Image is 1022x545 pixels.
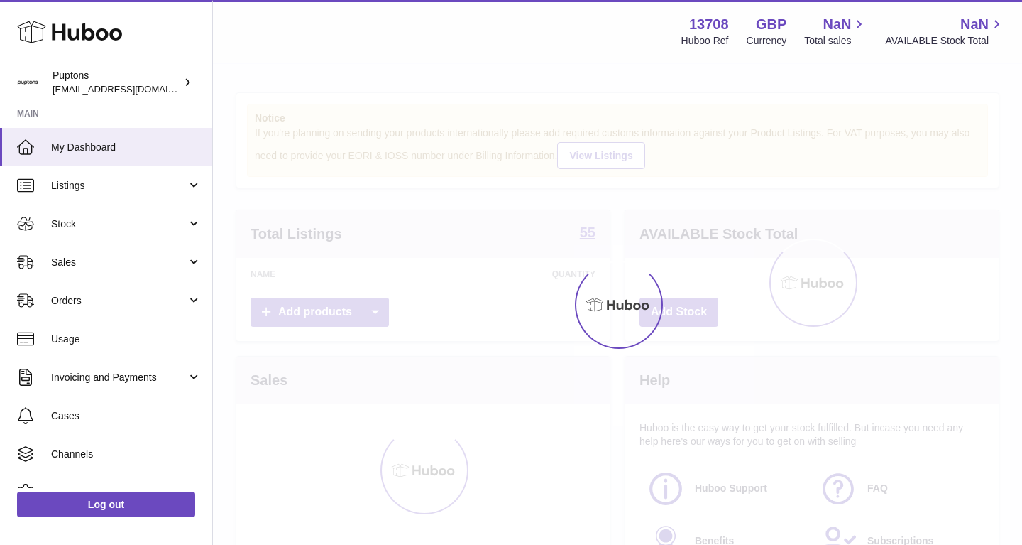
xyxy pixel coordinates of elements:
span: NaN [960,15,989,34]
a: NaN AVAILABLE Stock Total [885,15,1005,48]
span: NaN [823,15,851,34]
span: Channels [51,448,202,461]
span: My Dashboard [51,141,202,154]
span: Listings [51,179,187,193]
span: Invoicing and Payments [51,371,187,384]
div: Huboo Ref [681,34,729,48]
strong: 13708 [689,15,729,34]
span: Stock [51,217,187,231]
span: Settings [51,486,202,500]
img: hello@puptons.com [17,72,38,93]
span: Orders [51,294,187,308]
span: [EMAIL_ADDRESS][DOMAIN_NAME] [53,83,209,95]
a: NaN Total sales [804,15,867,48]
strong: GBP [756,15,786,34]
span: Sales [51,256,187,269]
div: Puptons [53,69,180,96]
span: Total sales [804,34,867,48]
div: Currency [747,34,787,48]
span: Usage [51,333,202,346]
span: AVAILABLE Stock Total [885,34,1005,48]
span: Cases [51,409,202,423]
a: Log out [17,492,195,517]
